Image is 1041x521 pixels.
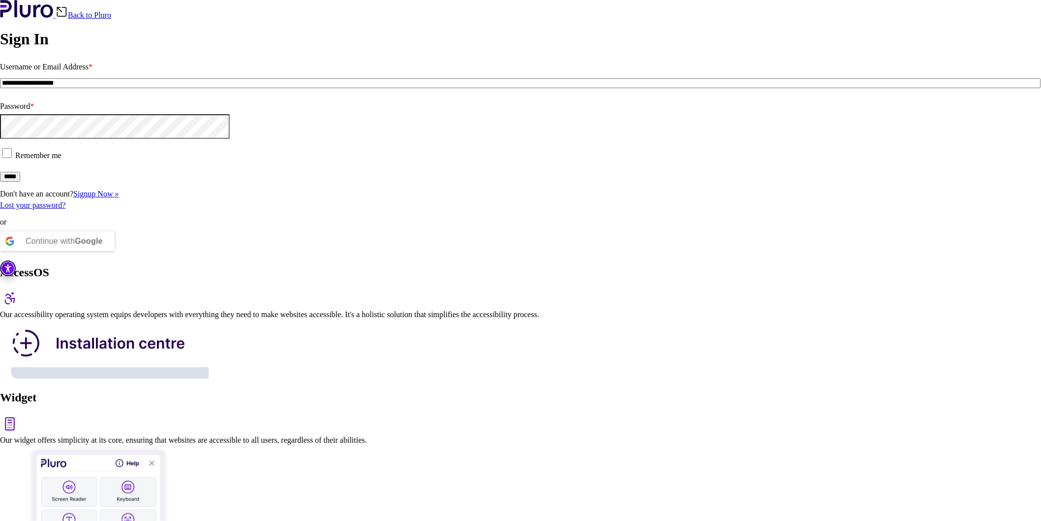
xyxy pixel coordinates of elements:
[56,6,68,18] img: Back icon
[56,11,111,19] a: Back to Pluro
[73,190,119,198] a: Signup Now »
[26,231,103,251] div: Continue with
[75,237,103,245] b: Google
[2,148,12,158] input: Remember me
